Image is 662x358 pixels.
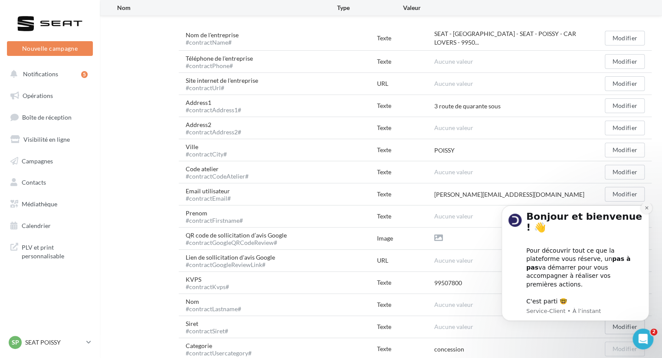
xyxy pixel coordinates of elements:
[605,165,645,179] button: Modifier
[7,41,93,56] button: Nouvelle campagne
[186,240,287,246] div: #contractGoogleQRCodeReview#
[22,200,57,208] span: Médiathèque
[35,270,69,305] button: Actualités
[38,76,159,84] a: [EMAIL_ADDRESS][DOMAIN_NAME]
[377,57,434,66] div: Texte
[377,278,434,287] div: Texte
[33,151,147,159] div: Associer Facebook à Digitaleo
[186,262,275,268] div: #contractGoogleReviewLink#
[56,93,135,102] div: Service-Client de Digitaleo
[286,36,376,56] div: Informations à jour
[186,253,282,268] div: Lien de sollicitation d'avis Google
[186,342,259,356] div: Categorie
[5,217,95,235] a: Calendrier
[650,329,657,335] span: 2
[434,80,473,87] span: Aucune valeur
[186,143,234,157] div: Ville
[5,195,95,213] a: Médiathèque
[12,338,19,347] span: SP
[186,63,253,69] div: #contractPhone#
[633,329,653,349] iframe: Intercom live chat
[71,292,114,298] span: Conversations
[605,143,645,157] button: Modifier
[186,31,246,46] div: Nom de l'entreprise
[186,173,249,179] div: #contractCodeAtelier#
[5,87,95,105] a: Opérations
[377,345,434,353] div: Texte
[186,76,265,91] div: Site internet de l'entreprise
[377,124,434,132] div: Texte
[434,124,473,131] span: Aucune valeur
[186,209,250,224] div: Prenom
[434,279,462,287] div: 99507800
[434,323,473,330] span: Aucune valeur
[434,58,473,65] span: Aucune valeur
[33,266,138,291] b: Gérer mon compte > Réseaux sociaux> Comptes Facebook/Instagram
[377,101,434,110] div: Texte
[377,190,434,199] div: Texte
[69,270,104,305] button: Conversations
[186,187,238,202] div: Email utilisateur
[16,148,157,162] div: 1Associer Facebook à Digitaleo
[23,70,58,78] span: Notifications
[186,98,248,113] div: Address1
[110,292,133,298] span: Tâches
[71,4,104,19] h1: Tâches
[5,108,95,127] a: Boîte de réception
[22,179,46,186] span: Contacts
[434,102,501,111] div: 3 route de quarante sous
[39,91,52,104] img: Profile image for Service-Client
[25,338,83,347] p: SEAT POISSY
[434,168,473,176] span: Aucune valeur
[12,33,161,65] div: Débuter sur les Réseaux Sociaux
[22,241,89,260] span: PLV et print personnalisable
[5,173,95,192] a: Contacts
[377,168,434,176] div: Texte
[186,129,241,135] div: #contractAddress2#
[434,257,473,264] span: Aucune valeur
[377,146,434,154] div: Texte
[5,65,91,83] button: Notifications 5
[186,120,248,135] div: Address2
[23,136,70,143] span: Visibilité en ligne
[152,3,168,19] div: Fermer
[23,92,53,99] span: Opérations
[377,34,434,42] div: Texte
[186,231,294,246] div: QR code de sollicitation d’avis Google
[33,247,151,302] div: ✔️ Toutes ces conditions sont réunies ? Commencez l'association depuis " " en cliquant sur " ".
[7,292,28,298] span: Accueil
[186,151,227,157] div: #contractCity#
[186,350,252,356] div: #contractUsercategory#
[150,292,163,298] span: Aide
[139,270,174,305] button: Aide
[605,31,645,46] button: Modifier
[186,275,236,290] div: KVPS
[605,98,645,113] button: Modifier
[434,212,473,220] span: Aucune valeur
[81,71,88,78] div: 5
[33,166,145,191] b: utiliser un profil Facebook et d'être administrateur
[117,3,337,12] div: Nom
[377,212,434,221] div: Texte
[12,65,161,85] div: Suivez ce pas à pas et si besoin, écrivez-nous à
[186,306,241,312] div: #contractLastname#
[186,218,243,224] div: #contractFirstname#
[377,300,434,309] div: Texte
[186,54,260,69] div: Téléphone de l'entreprise
[605,120,645,135] button: Modifier
[186,195,231,202] div: #contractEmail#
[377,234,434,243] div: Image
[110,114,165,123] p: Environ 8 minutes
[5,130,95,149] a: Visibilité en ligne
[186,319,235,334] div: Siret
[22,222,51,229] span: Calendrier
[186,328,228,334] div: #contractSiret#
[605,187,645,202] button: Modifier
[33,202,151,238] div: 👉 Pour Instagram, vous devez obligatoirement utiliser un ET le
